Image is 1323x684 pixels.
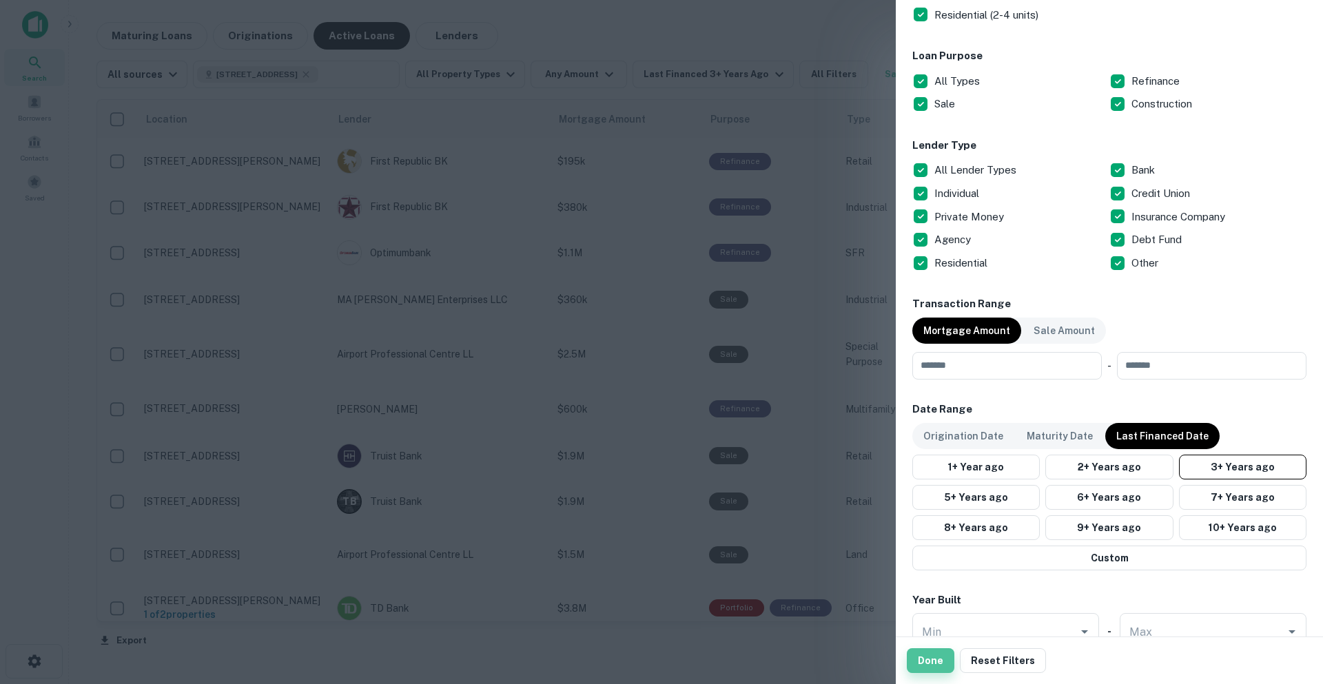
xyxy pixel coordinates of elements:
p: Construction [1131,96,1195,112]
p: Last Financed Date [1116,428,1209,444]
div: - [1107,352,1111,380]
p: Sale [934,96,958,112]
button: 10+ Years ago [1179,515,1306,540]
button: 2+ Years ago [1045,455,1173,479]
button: Open [1075,622,1094,641]
h6: - [1107,623,1111,639]
h6: Date Range [912,402,1306,417]
p: Agency [934,231,974,248]
h6: Loan Purpose [912,48,1306,64]
p: Credit Union [1131,185,1193,202]
button: 9+ Years ago [1045,515,1173,540]
button: Done [907,648,954,673]
h6: Transaction Range [912,296,1306,312]
button: 6+ Years ago [1045,485,1173,510]
p: Individual [934,185,982,202]
p: Refinance [1131,73,1182,90]
p: All Types [934,73,983,90]
p: Debt Fund [1131,231,1184,248]
h6: Year Built [912,592,961,608]
p: Mortgage Amount [923,323,1010,338]
p: Residential (2-4 units) [934,7,1041,23]
p: Maturity Date [1027,428,1093,444]
button: 3+ Years ago [1179,455,1306,479]
p: Sale Amount [1034,323,1095,338]
button: Open [1282,622,1302,641]
p: Insurance Company [1131,209,1228,225]
p: Bank [1131,162,1158,178]
p: Private Money [934,209,1007,225]
button: 1+ Year ago [912,455,1040,479]
p: Residential [934,255,990,271]
button: 8+ Years ago [912,515,1040,540]
p: Origination Date [923,428,1003,444]
p: Other [1131,255,1161,271]
p: All Lender Types [934,162,1019,178]
button: 5+ Years ago [912,485,1040,510]
button: 7+ Years ago [1179,485,1306,510]
button: Reset Filters [960,648,1046,673]
button: Custom [912,546,1306,570]
h6: Lender Type [912,138,1306,154]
